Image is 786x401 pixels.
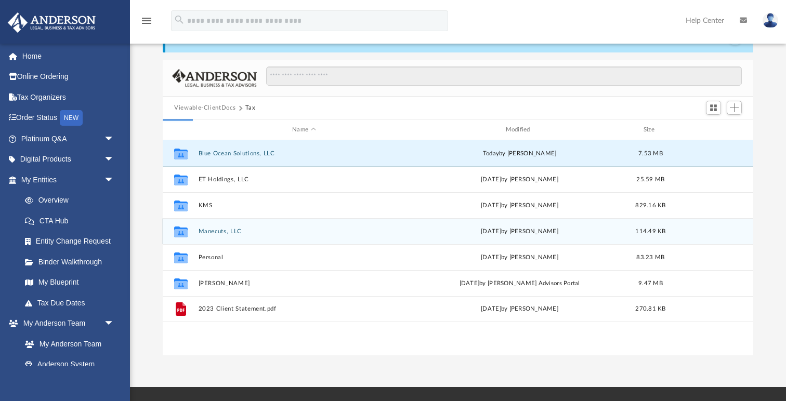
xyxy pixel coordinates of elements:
[15,272,125,293] a: My Blueprint
[167,125,193,135] div: id
[15,231,130,252] a: Entity Change Request
[637,177,665,182] span: 25.59 MB
[414,175,625,184] div: [DATE] by [PERSON_NAME]
[104,169,125,191] span: arrow_drop_down
[7,87,130,108] a: Tax Organizers
[199,150,410,157] button: Blue Ocean Solutions, LLC
[266,66,742,86] input: Search files and folders
[15,354,125,375] a: Anderson System
[7,46,130,66] a: Home
[15,190,130,211] a: Overview
[414,201,625,210] div: [DATE] by [PERSON_NAME]
[414,125,625,135] div: Modified
[7,128,130,149] a: Platinum Q&Aarrow_drop_down
[199,176,410,183] button: ET Holdings, LLC
[199,305,410,312] button: 2023 Client Statement.pdf
[635,203,665,208] span: 829.16 KB
[414,253,625,262] div: [DATE] by [PERSON_NAME]
[7,169,130,190] a: My Entitiesarrow_drop_down
[635,306,665,312] span: 270.81 KB
[414,279,625,288] div: [DATE] by [PERSON_NAME] Advisors Portal
[174,14,185,25] i: search
[7,313,125,334] a: My Anderson Teamarrow_drop_down
[15,251,130,272] a: Binder Walkthrough
[630,125,672,135] div: Size
[7,149,130,170] a: Digital Productsarrow_drop_down
[7,66,130,87] a: Online Ordering
[174,103,235,113] button: Viewable-ClientDocs
[638,280,663,286] span: 9.47 MB
[199,202,410,209] button: KMS
[104,313,125,335] span: arrow_drop_down
[140,20,153,27] a: menu
[727,101,742,115] button: Add
[483,151,499,156] span: today
[104,149,125,170] span: arrow_drop_down
[7,108,130,129] a: Order StatusNEW
[15,292,130,313] a: Tax Due Dates
[60,110,83,126] div: NEW
[635,229,665,234] span: 114.49 KB
[198,125,410,135] div: Name
[706,101,722,115] button: Switch to Grid View
[163,140,753,356] div: grid
[414,304,625,314] div: [DATE] by [PERSON_NAME]
[676,125,749,135] div: id
[245,103,256,113] button: Tax
[414,149,625,158] div: by [PERSON_NAME]
[638,151,663,156] span: 7.53 MB
[15,210,130,231] a: CTA Hub
[414,227,625,236] div: [DATE] by [PERSON_NAME]
[140,15,153,27] i: menu
[199,228,410,235] button: Manecuts, LLC
[763,13,778,28] img: User Pic
[199,280,410,287] button: [PERSON_NAME]
[199,254,410,261] button: Personal
[15,333,120,354] a: My Anderson Team
[104,128,125,150] span: arrow_drop_down
[5,12,99,33] img: Anderson Advisors Platinum Portal
[637,255,665,260] span: 83.23 MB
